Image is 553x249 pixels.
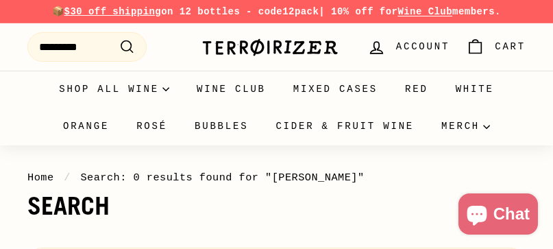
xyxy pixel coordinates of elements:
[27,193,526,220] h1: Search
[454,193,542,238] inbox-online-store-chat: Shopify online store chat
[262,108,428,145] a: Cider & Fruit Wine
[442,71,508,108] a: White
[64,6,162,17] span: $30 off shipping
[49,108,123,145] a: Orange
[80,171,364,184] span: Search: 0 results found for "[PERSON_NAME]"
[282,6,319,17] strong: 12pack
[359,27,458,67] a: Account
[428,108,504,145] summary: Merch
[396,39,450,54] span: Account
[391,71,442,108] a: Red
[458,27,534,67] a: Cart
[27,171,54,184] a: Home
[397,6,452,17] a: Wine Club
[280,71,391,108] a: Mixed Cases
[183,71,280,108] a: Wine Club
[123,108,181,145] a: Rosé
[60,171,74,184] span: /
[27,4,526,19] p: 📦 on 12 bottles - code | 10% off for members.
[181,108,262,145] a: Bubbles
[495,39,526,54] span: Cart
[45,71,183,108] summary: Shop all wine
[27,169,526,186] nav: breadcrumbs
